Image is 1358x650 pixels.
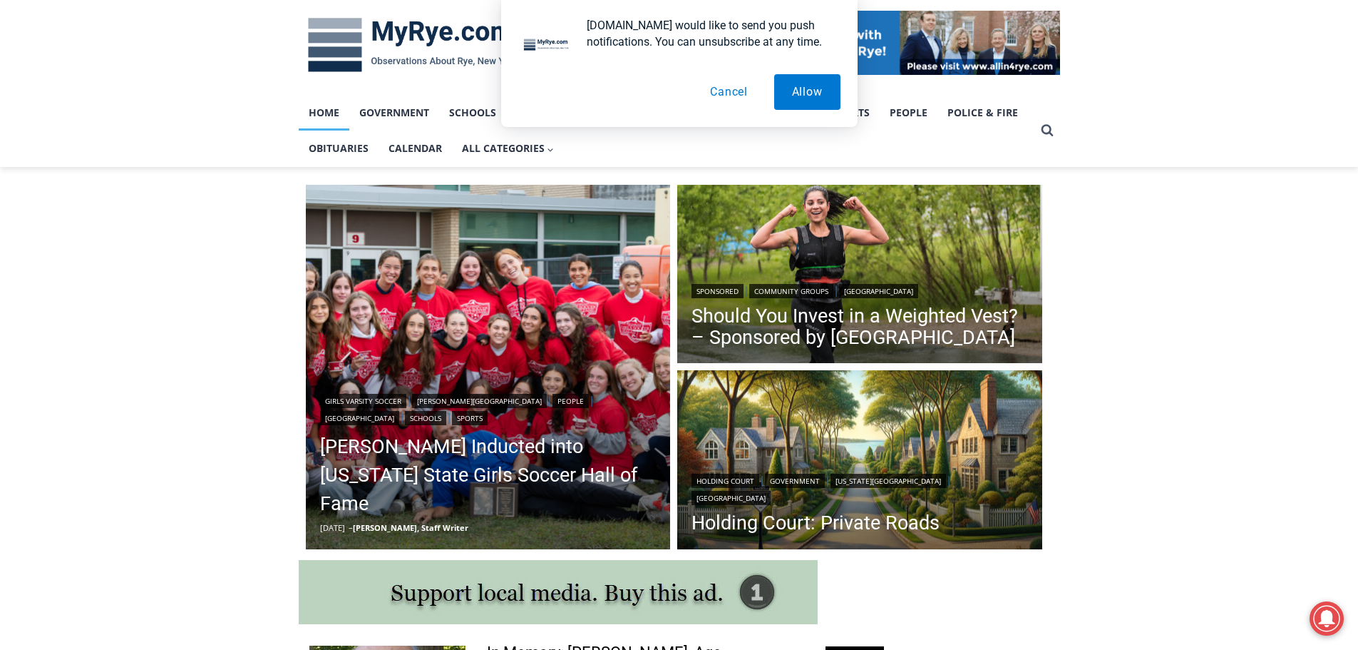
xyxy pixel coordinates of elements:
span: Intern @ [DOMAIN_NAME] [373,142,661,174]
img: notification icon [518,17,575,74]
a: Obituaries [299,131,379,166]
button: Allow [774,74,840,110]
button: View Search Form [1034,118,1060,143]
a: [GEOGRAPHIC_DATA] [839,284,918,298]
div: "the precise, almost orchestrated movements of cutting and assembling sushi and [PERSON_NAME] mak... [147,89,210,171]
a: Intern @ [DOMAIN_NAME] [343,138,691,178]
time: [DATE] [320,522,345,533]
a: [PERSON_NAME], Staff Writer [353,522,468,533]
a: Sports [452,411,488,425]
div: | | | [691,471,1028,505]
a: [GEOGRAPHIC_DATA] [691,491,771,505]
a: Open Tues. - Sun. [PHONE_NUMBER] [1,143,143,178]
a: [US_STATE][GEOGRAPHIC_DATA] [830,474,946,488]
nav: Primary Navigation [299,95,1034,167]
a: Holding Court [691,474,759,488]
a: Should You Invest in a Weighted Vest? – Sponsored by [GEOGRAPHIC_DATA] [691,305,1028,348]
a: Girls Varsity Soccer [320,394,406,408]
div: | | | | | [320,391,657,425]
a: Schools [405,411,446,425]
a: Read More Rich Savage Inducted into New York State Girls Soccer Hall of Fame [306,185,671,550]
a: Community Groups [749,284,833,298]
img: DALLE 2025-09-08 Holding Court 2025-09-09 Private Roads [677,370,1042,553]
a: People [552,394,589,408]
span: – [349,522,353,533]
a: [PERSON_NAME] Inducted into [US_STATE] State Girls Soccer Hall of Fame [320,432,657,518]
a: Read More Holding Court: Private Roads [677,370,1042,553]
a: [GEOGRAPHIC_DATA] [320,411,399,425]
span: Open Tues. - Sun. [PHONE_NUMBER] [4,147,140,201]
button: Cancel [692,74,766,110]
a: Sponsored [691,284,744,298]
a: Calendar [379,131,452,166]
a: [PERSON_NAME][GEOGRAPHIC_DATA] [412,394,547,408]
a: Read More Should You Invest in a Weighted Vest? – Sponsored by White Plains Hospital [677,185,1042,367]
img: support local media, buy this ad [299,560,818,624]
a: Government [765,474,825,488]
div: | | [691,281,1028,298]
img: (PHOTO: The 2025 Rye Girls Soccer Team surrounding Head Coach Rich Savage after his induction int... [306,185,671,550]
div: "[PERSON_NAME] and I covered the [DATE] Parade, which was a really eye opening experience as I ha... [360,1,674,138]
a: Holding Court: Private Roads [691,512,1028,534]
div: [DOMAIN_NAME] would like to send you push notifications. You can unsubscribe at any time. [575,17,840,50]
button: Child menu of All Categories [452,131,565,166]
img: (PHOTO: Runner with a weighted vest. Contributed.) [677,185,1042,367]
